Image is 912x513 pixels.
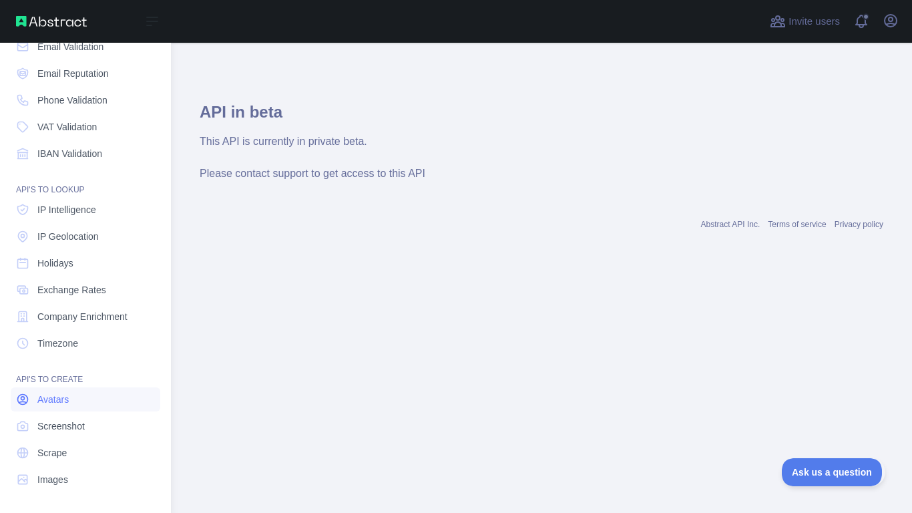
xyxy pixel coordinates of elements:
[11,358,160,385] div: API'S TO CREATE
[782,458,885,486] iframe: Toggle Customer Support
[768,220,826,229] a: Terms of service
[11,224,160,248] a: IP Geolocation
[767,11,843,32] button: Invite users
[11,198,160,222] a: IP Intelligence
[11,305,160,329] a: Company Enrichment
[11,61,160,85] a: Email Reputation
[835,220,883,229] a: Privacy policy
[37,230,99,243] span: IP Geolocation
[200,102,883,134] h1: API in beta
[37,310,128,323] span: Company Enrichment
[37,94,107,107] span: Phone Validation
[11,251,160,275] a: Holidays
[37,337,78,350] span: Timezone
[11,88,160,112] a: Phone Validation
[200,168,425,179] span: Please contact support to get access to this API
[11,278,160,302] a: Exchange Rates
[788,14,840,29] span: Invite users
[37,473,68,486] span: Images
[11,387,160,411] a: Avatars
[11,331,160,355] a: Timezone
[11,468,160,492] a: Images
[11,115,160,139] a: VAT Validation
[11,142,160,166] a: IBAN Validation
[37,203,96,216] span: IP Intelligence
[11,414,160,438] a: Screenshot
[37,67,109,80] span: Email Reputation
[37,120,97,134] span: VAT Validation
[37,40,103,53] span: Email Validation
[11,168,160,195] div: API'S TO LOOKUP
[37,393,69,406] span: Avatars
[200,134,883,150] div: This API is currently in private beta.
[11,35,160,59] a: Email Validation
[11,441,160,465] a: Scrape
[16,16,87,27] img: Abstract API
[37,446,67,460] span: Scrape
[37,147,102,160] span: IBAN Validation
[701,220,760,229] a: Abstract API Inc.
[37,419,85,433] span: Screenshot
[37,256,73,270] span: Holidays
[37,283,106,297] span: Exchange Rates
